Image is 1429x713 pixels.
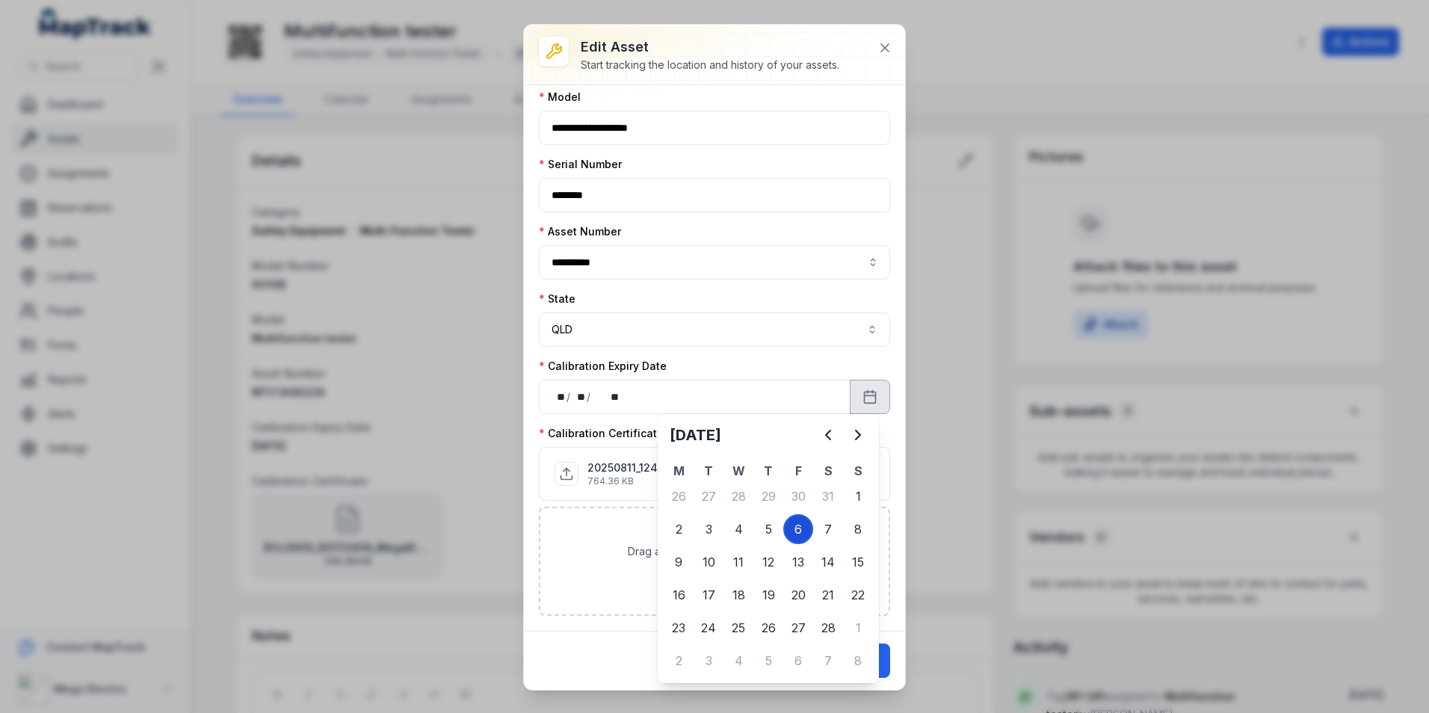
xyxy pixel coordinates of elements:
[664,514,694,544] div: 2
[813,580,843,610] div: 21
[694,547,723,577] div: 10
[572,389,587,404] div: month,
[753,547,783,577] div: Thursday 12 February 26
[723,547,753,577] div: 11
[783,481,813,511] div: Friday 30 January 26
[843,547,873,577] div: Sunday 15 February 26
[694,462,723,480] th: T
[723,481,753,511] div: Wednesday 28 January 26
[843,547,873,577] div: 15
[723,547,753,577] div: Wednesday 11 February 26
[843,462,873,480] th: S
[694,646,723,676] div: Tuesday 3 March 26
[539,90,581,105] label: Model
[723,613,753,643] div: Wednesday 25 February 26
[783,547,813,577] div: 13
[783,646,813,676] div: Friday 6 March 26
[843,580,873,610] div: 22
[539,426,664,441] label: Calibration Certificate
[843,646,873,676] div: Sunday 8 March 26
[539,359,667,374] label: Calibration Expiry Date
[813,481,843,511] div: 31
[843,580,873,610] div: Sunday 22 February 26
[664,420,873,677] div: February 26
[843,481,873,511] div: 1
[587,389,592,404] div: /
[539,157,622,172] label: Serial Number
[753,481,783,511] div: Thursday 29 January 26
[813,481,843,511] div: Saturday 31 January 26
[694,481,723,511] div: 27
[592,389,620,404] div: year,
[539,224,621,239] label: Asset Number
[694,514,723,544] div: Tuesday 3 February 26
[664,646,694,676] div: 2
[843,420,873,450] button: Next
[664,462,694,480] th: M
[813,462,843,480] th: S
[664,420,873,677] div: Calendar
[753,613,783,643] div: 26
[813,580,843,610] div: Saturday 21 February 26
[783,646,813,676] div: 6
[783,613,813,643] div: 27
[567,389,572,404] div: /
[813,420,843,450] button: Previous
[813,547,843,577] div: 14
[694,646,723,676] div: 3
[850,380,890,414] button: Calendar
[694,613,723,643] div: 24
[723,613,753,643] div: 25
[694,613,723,643] div: Tuesday 24 February 26
[694,547,723,577] div: Tuesday 10 February 26
[813,547,843,577] div: Saturday 14 February 26
[723,514,753,544] div: 4
[753,514,783,544] div: 5
[813,514,843,544] div: Saturday 7 February 26
[783,547,813,577] div: Friday 13 February 26
[843,481,873,511] div: Sunday 1 February 26
[587,460,697,475] p: 20250811_124022.jpg
[843,613,873,643] div: Sunday 1 March 26
[753,646,783,676] div: 5
[694,514,723,544] div: 3
[813,514,843,544] div: 7
[581,58,839,72] div: Start tracking the location and history of your assets.
[628,544,802,559] span: Drag a file here, or click to browse.
[783,613,813,643] div: Friday 27 February 26
[587,475,697,487] p: 764.36 KB
[723,462,753,480] th: W
[843,613,873,643] div: 1
[813,613,843,643] div: Saturday 28 February 26
[552,389,567,404] div: day,
[664,613,694,643] div: 23
[539,291,575,306] label: State
[813,646,843,676] div: 7
[753,514,783,544] div: Thursday 5 February 26
[843,514,873,544] div: Sunday 8 February 26
[664,514,694,544] div: Monday 2 February 26
[783,580,813,610] div: 20
[670,425,813,445] h2: [DATE]
[783,481,813,511] div: 30
[539,245,890,280] input: asset-edit:cf[0fc6bfac-2c02-4098-8726-32d8970f8369]-label
[753,547,783,577] div: 12
[723,646,753,676] div: 4
[664,481,694,511] div: Monday 26 January 26
[783,580,813,610] div: Friday 20 February 26
[723,580,753,610] div: Wednesday 18 February 26
[753,580,783,610] div: Thursday 19 February 26
[664,481,694,511] div: 26
[723,514,753,544] div: Wednesday 4 February 26
[694,481,723,511] div: Tuesday 27 January 26
[723,646,753,676] div: Wednesday 4 March 26
[843,514,873,544] div: 8
[664,580,694,610] div: 16
[753,580,783,610] div: 19
[664,547,694,577] div: Monday 9 February 26
[664,580,694,610] div: Monday 16 February 26
[694,580,723,610] div: 17
[843,646,873,676] div: 8
[753,462,783,480] th: T
[753,613,783,643] div: Thursday 26 February 26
